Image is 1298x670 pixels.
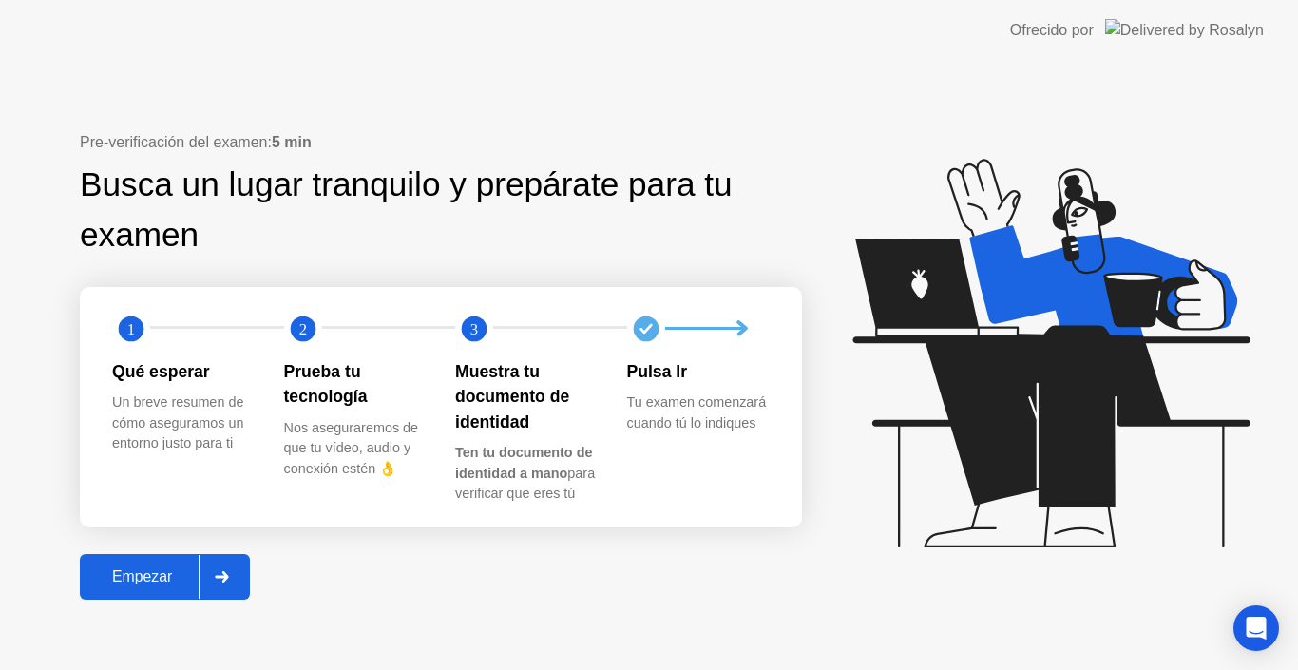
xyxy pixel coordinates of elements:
b: Ten tu documento de identidad a mano [455,445,592,481]
div: Nos aseguraremos de que tu vídeo, audio y conexión estén 👌 [284,418,426,480]
div: Ofrecido por [1010,19,1094,42]
img: Delivered by Rosalyn [1105,19,1264,41]
div: Empezar [86,568,199,585]
text: 1 [127,319,135,337]
div: Busca un lugar tranquilo y prepárate para tu examen [80,160,750,260]
b: 5 min [272,134,312,150]
div: Muestra tu documento de identidad [455,359,597,434]
div: Tu examen comenzará cuando tú lo indiques [627,392,769,433]
div: Pulsa Ir [627,359,769,384]
text: 3 [470,319,478,337]
div: Pre-verificación del examen: [80,131,802,154]
div: Qué esperar [112,359,254,384]
text: 2 [298,319,306,337]
div: para verificar que eres tú [455,443,597,505]
button: Empezar [80,554,250,600]
div: Open Intercom Messenger [1233,605,1279,651]
div: Un breve resumen de cómo aseguramos un entorno justo para ti [112,392,254,454]
div: Prueba tu tecnología [284,359,426,410]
